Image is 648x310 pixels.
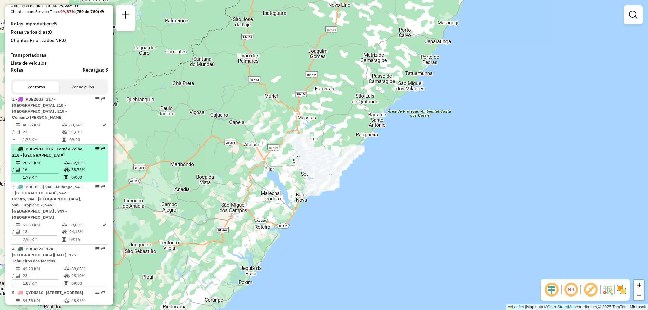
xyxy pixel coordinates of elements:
[525,305,526,309] span: |
[69,222,102,228] td: 69,89%
[22,174,64,181] td: 1,79 KM
[26,184,43,189] span: PDB3I13
[12,290,83,295] span: 5 -
[71,272,105,279] td: 98,19%
[62,230,67,234] i: % de utilização da cubagem
[22,222,62,228] td: 52,69 KM
[43,290,83,295] span: | [STREET_ADDRESS]
[22,122,62,129] td: 40,55 KM
[83,67,108,73] h4: Recargas: 3
[62,123,67,127] i: % de utilização do peso
[62,138,66,142] i: Tempo total em rota
[319,181,336,188] div: Atividade não roteirizada - IVISON CLAUDINO DA
[602,284,613,295] img: Fluxo de ruas
[16,123,20,127] i: Distância Total
[16,274,20,278] i: Total de Atividades
[26,96,43,102] span: PDB2683
[62,130,67,134] i: % de utilização da cubagem
[11,29,108,35] h4: Rotas vários dias:
[314,169,331,175] div: Atividade não roteirizada - LOPES eamp
[11,9,60,14] span: Clientes com Service Time:
[64,267,70,271] i: % de utilização do peso
[69,129,102,135] td: 91,61%
[543,282,560,298] span: Ocultar deslocamento
[22,297,64,304] td: 34,58 KM
[69,136,102,143] td: 09:20
[626,8,640,22] a: Exibir filtros
[12,129,16,135] td: /
[547,305,576,309] a: OpenStreetMap
[22,166,64,173] td: 16
[22,160,64,166] td: 28,71 KM
[62,237,66,242] i: Tempo total em rota
[11,60,108,66] h4: Lista de veículos
[26,246,43,251] span: PDB4223
[319,183,335,190] div: Atividade não roteirizada - IL RISO RISOTTERIA LTDA
[12,166,16,173] td: /
[64,175,68,179] i: Tempo total em rota
[64,168,70,172] i: % de utilização da cubagem
[64,274,70,278] i: % de utilização da cubagem
[16,299,20,303] i: Distância Total
[22,236,62,243] td: 2,93 KM
[102,123,106,127] i: Rota otimizada
[95,147,99,151] em: Opções
[12,184,82,220] span: | 940 - Mutange, 941 - [GEOGRAPHIC_DATA], 942 - Centro, 944 - [GEOGRAPHIC_DATA], 945 - Trapiche 2...
[22,136,62,143] td: 1,76 KM
[101,97,105,101] em: Rota exportada
[102,223,106,227] i: Rota otimizada
[95,97,99,101] em: Opções
[101,247,105,251] em: Rota exportada
[634,280,644,290] a: Zoom in
[64,299,70,303] i: % de utilização do peso
[508,305,524,309] a: Leaflet
[311,180,328,187] div: Atividade não roteirizada - G T DA SILVA EIRELI
[11,67,23,73] h4: Rotas
[101,147,105,151] em: Rota exportada
[69,236,102,243] td: 09:16
[11,21,108,27] h4: Rotas improdutivas:
[22,265,64,272] td: 42,20 KM
[71,265,105,272] td: 88,65%
[95,247,99,251] em: Opções
[12,96,67,120] span: 1 -
[16,223,20,227] i: Distância Total
[319,149,328,158] img: UDC zumpy
[12,136,16,143] td: =
[71,166,105,173] td: 88,76%
[59,3,74,8] strong: 79,28%
[563,282,579,298] span: Ocultar NR
[59,81,106,93] button: Ver veículos
[583,282,599,298] span: Exibir rótulo
[13,81,59,93] button: Ver rotas
[100,10,104,14] em: Rotas cross docking consideradas
[11,38,108,44] h4: Clientes Priorizados NR:
[317,183,333,190] div: Atividade não roteirizada - GIRA MUNDO CITY BAR LTDA
[22,129,62,135] td: 23
[16,168,20,172] i: Total de Atividades
[49,29,52,35] strong: 0
[75,4,78,8] em: Média calculada utilizando a maior ocupação (%Peso ou %Cubagem) de cada rota da sessão. Rotas cro...
[75,9,99,14] strong: (759 de 760)
[11,3,57,8] span: Ocupação média da frota:
[325,174,334,183] img: 303 UDC Full Litoral
[71,280,105,287] td: 09:00
[637,291,641,299] span: −
[22,228,62,235] td: 18
[22,272,64,279] td: 23
[101,290,105,294] em: Rota exportada
[71,160,105,166] td: 82,19%
[315,169,332,176] div: Atividade não roteirizada - GOKU SUSHI
[16,230,20,234] i: Total de Atividades
[12,236,16,243] td: =
[69,228,102,235] td: 94,18%
[64,281,68,285] i: Tempo total em rota
[22,280,64,287] td: 1,83 KM
[26,146,43,151] span: PDB2783
[71,174,105,181] td: 09:03
[119,8,132,23] a: Nova sessão e pesquisa
[54,21,57,27] strong: 5
[634,290,644,300] a: Zoom out
[12,184,82,220] span: 3 -
[12,146,84,158] span: | 215 - Fernão Velho, 216 - [GEOGRAPHIC_DATA]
